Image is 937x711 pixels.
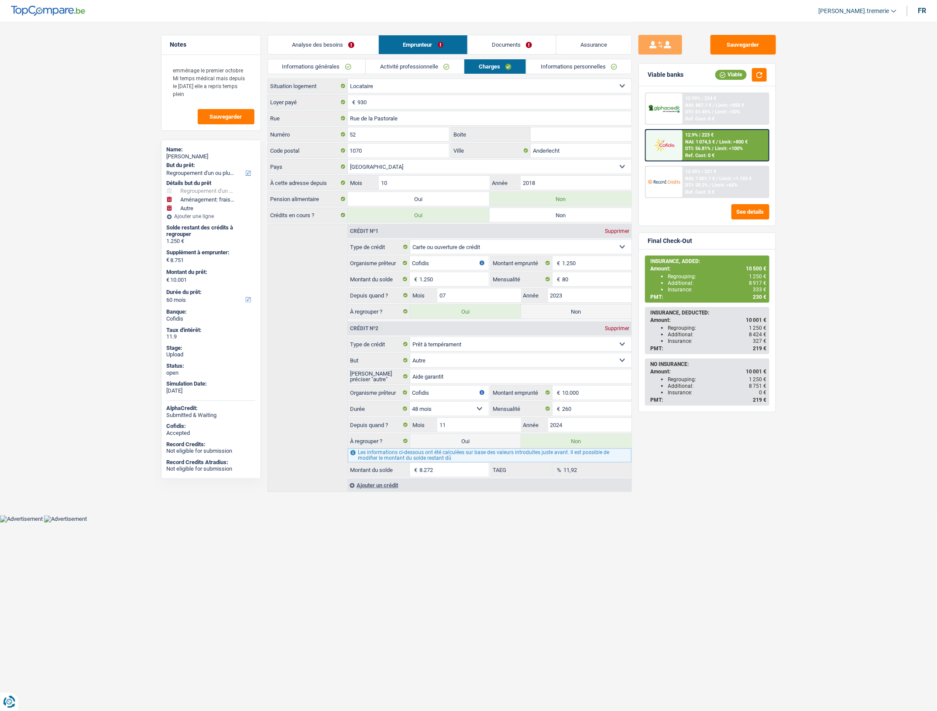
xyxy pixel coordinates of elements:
[490,192,632,206] label: Non
[650,294,767,300] div: PMT:
[268,144,348,157] label: Code postal
[468,35,556,54] a: Documents
[437,288,521,302] input: MM
[170,41,252,48] h5: Notes
[731,204,769,219] button: See details
[648,71,683,79] div: Viable banks
[753,345,767,352] span: 219 €
[491,386,553,400] label: Montant emprunté
[348,288,410,302] label: Depuis quand ?
[668,287,767,293] div: Insurance:
[712,109,714,115] span: /
[167,277,170,284] span: €
[348,402,410,416] label: Durée
[553,272,562,286] span: €
[268,160,348,174] label: Pays
[167,387,255,394] div: [DATE]
[685,103,711,108] span: NAI: 887,1 €
[491,463,553,477] label: TAEG
[410,304,521,318] label: Oui
[650,345,767,352] div: PMT:
[521,304,632,318] label: Non
[685,109,710,115] span: DTI: 61.45%
[521,434,632,448] label: Non
[491,272,553,286] label: Mensualité
[668,332,767,338] div: Additional:
[603,326,632,331] div: Supprimer
[685,176,715,181] span: NAI: 1 001,1 €
[268,176,348,190] label: À cette adresse depuis
[685,182,708,188] span: DTI: 58.5%
[167,327,255,334] div: Taux d'intérêt:
[348,304,410,318] label: À regrouper ?
[379,35,467,54] a: Emprunteur
[685,96,716,101] div: 12.99% | 224 €
[746,266,767,272] span: 10 500 €
[548,418,632,432] input: AAAA
[348,229,381,234] div: Crédit nº1
[553,402,562,416] span: €
[918,7,926,15] div: fr
[811,4,896,18] a: [PERSON_NAME].tremerie
[648,137,680,153] img: Cofidis
[167,308,255,315] div: Banque:
[268,79,348,93] label: Situation logement
[348,208,490,222] label: Oui
[521,288,548,302] label: Année
[491,256,553,270] label: Montant emprunté
[553,256,562,270] span: €
[167,380,255,387] div: Simulation Date:
[167,249,254,256] label: Supplément à emprunter:
[167,315,255,322] div: Cofidis
[167,369,255,376] div: open
[556,35,632,54] a: Assurance
[348,326,381,331] div: Crédit nº2
[668,273,767,280] div: Regrouping:
[715,109,740,115] span: Limit: <50%
[553,463,563,477] span: %
[167,224,255,238] div: Solde restant des crédits à regrouper
[348,353,410,367] label: But
[749,273,767,280] span: 1 250 €
[749,383,767,389] span: 8 751 €
[716,139,718,145] span: /
[749,325,767,331] span: 1 250 €
[685,146,710,151] span: DTI: 56.81%
[685,153,714,158] div: Ref. Cost: 0 €
[685,169,716,174] div: 12.45% | 221 €
[437,418,521,432] input: MM
[210,114,242,120] span: Sauvegarder
[668,280,767,286] div: Additional:
[603,229,632,234] div: Supprimer
[668,376,767,383] div: Regrouping:
[410,272,419,286] span: €
[753,287,767,293] span: 333 €
[548,288,632,302] input: AAAA
[348,448,631,462] div: Les informations ci-dessous ont été calculées sur base des valeurs introduites juste avant. Il es...
[410,288,437,302] label: Mois
[198,109,254,124] button: Sauvegarder
[650,310,767,316] div: INSURANCE, DEDUCTED:
[553,386,562,400] span: €
[167,362,255,369] div: Status:
[167,412,255,419] div: Submitted & Waiting
[713,103,714,108] span: /
[749,280,767,286] span: 8 917 €
[668,390,767,396] div: Insurance:
[668,383,767,389] div: Additional:
[719,139,748,145] span: Limit: >800 €
[668,325,767,331] div: Regrouping:
[167,441,255,448] div: Record Credits:
[366,59,464,74] a: Activité professionnelle
[167,345,255,352] div: Stage:
[712,182,738,188] span: Limit: <65%
[709,182,711,188] span: /
[167,423,255,430] div: Cofidis:
[167,213,255,219] div: Ajouter une ligne
[167,256,170,263] span: €
[268,208,348,222] label: Crédits en cours ?
[348,192,490,206] label: Oui
[749,332,767,338] span: 8 424 €
[268,192,348,206] label: Pension alimentaire
[348,434,410,448] label: À regrouper ?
